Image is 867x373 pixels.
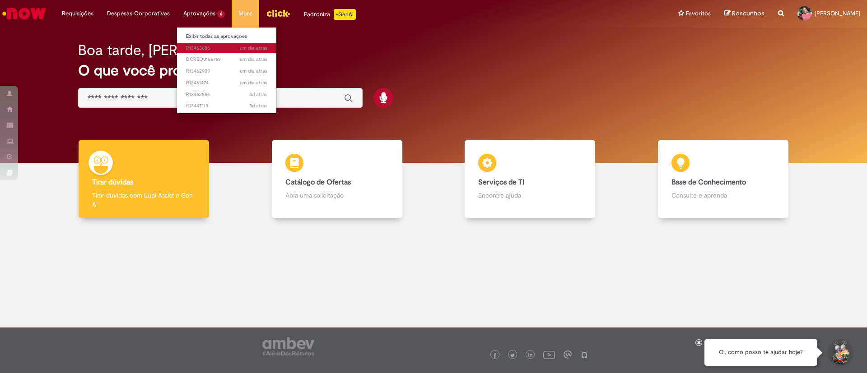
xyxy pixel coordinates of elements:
[433,140,627,218] a: Serviços de TI Encontre ajuda
[249,91,267,98] span: 4d atrás
[478,178,524,187] b: Serviços de TI
[186,102,267,110] span: R13447113
[186,91,267,98] span: R13452886
[704,339,817,366] div: Oi, como posso te ajudar hoje?
[686,9,711,18] span: Favoritos
[671,178,746,187] b: Base de Conhecimento
[510,353,515,358] img: logo_footer_twitter.png
[107,9,170,18] span: Despesas Corporativas
[240,79,267,86] time: 29/08/2025 10:26:23
[1,5,47,23] img: ServiceNow
[334,9,356,20] p: +GenAi
[240,79,267,86] span: um dia atrás
[238,9,252,18] span: More
[240,45,267,51] span: um dia atrás
[493,353,497,358] img: logo_footer_facebook.png
[177,66,276,76] a: Aberto R13462989 :
[240,45,267,51] time: 29/08/2025 17:04:21
[249,91,267,98] time: 27/08/2025 14:44:31
[177,43,276,53] a: Aberto R13463686 :
[240,68,267,74] time: 29/08/2025 15:22:22
[240,56,267,63] time: 29/08/2025 15:56:37
[627,140,820,218] a: Base de Conhecimento Consulte e aprenda
[186,79,267,87] span: R13461474
[62,9,93,18] span: Requisições
[78,63,789,78] h2: O que você procura hoje?
[177,90,276,100] a: Aberto R13452886 :
[177,101,276,111] a: Aberto R13447113 :
[177,32,276,41] a: Exibir todas as aprovações
[826,339,853,366] button: Iniciar Conversa de Suporte
[262,337,314,355] img: logo_footer_ambev_rotulo_gray.png
[724,9,764,18] a: Rascunhos
[285,178,351,187] b: Catálogo de Ofertas
[478,191,582,200] p: Encontre ajuda
[304,9,356,20] div: Padroniza
[249,102,267,109] time: 26/08/2025 09:47:51
[266,6,290,20] img: click_logo_yellow_360x200.png
[47,140,241,218] a: Tirar dúvidas Tirar dúvidas com Lupi Assist e Gen Ai
[217,10,225,18] span: 6
[240,56,267,63] span: um dia atrás
[241,140,434,218] a: Catálogo de Ofertas Abra uma solicitação
[671,191,775,200] p: Consulte e aprenda
[564,350,572,359] img: logo_footer_workplace.png
[186,45,267,52] span: R13463686
[183,9,215,18] span: Aprovações
[92,178,133,187] b: Tirar dúvidas
[249,102,267,109] span: 5d atrás
[186,56,267,63] span: DCREQ0166769
[732,9,764,18] span: Rascunhos
[92,191,196,209] p: Tirar dúvidas com Lupi Assist e Gen Ai
[186,68,267,75] span: R13462989
[285,191,389,200] p: Abra uma solicitação
[177,55,276,64] a: Aberto DCREQ0166769 :
[543,349,555,360] img: logo_footer_youtube.png
[580,350,588,359] img: logo_footer_naosei.png
[528,353,533,358] img: logo_footer_linkedin.png
[177,78,276,88] a: Aberto R13461474 :
[815,9,860,17] span: [PERSON_NAME]
[78,42,261,58] h2: Boa tarde, [PERSON_NAME]
[177,27,277,114] ul: Aprovações
[240,68,267,74] span: um dia atrás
